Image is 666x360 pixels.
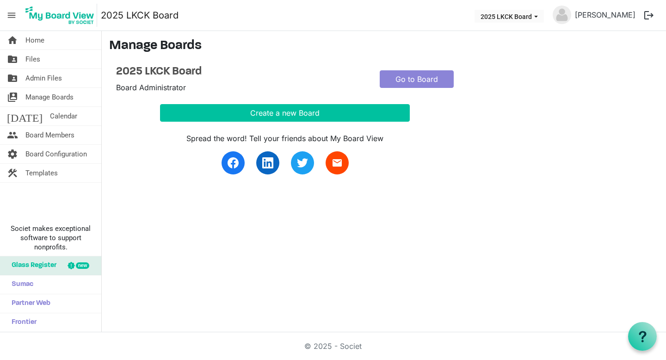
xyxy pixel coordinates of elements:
a: My Board View Logo [23,4,101,27]
a: 2025 LKCK Board [116,65,366,79]
span: Board Configuration [25,145,87,163]
a: © 2025 - Societ [304,341,362,351]
span: Home [25,31,44,50]
span: Board Administrator [116,83,186,92]
span: Partner Web [7,294,50,313]
button: Create a new Board [160,104,410,122]
img: twitter.svg [297,157,308,168]
img: facebook.svg [228,157,239,168]
span: Board Members [25,126,74,144]
div: Spread the word! Tell your friends about My Board View [160,133,410,144]
a: Go to Board [380,70,454,88]
span: Admin Files [25,69,62,87]
span: Frontier [7,313,37,332]
a: 2025 LKCK Board [101,6,179,25]
span: Glass Register [7,256,56,275]
span: Sumac [7,275,33,294]
button: logout [639,6,659,25]
span: menu [3,6,20,24]
a: email [326,151,349,174]
div: new [76,262,89,269]
span: Files [25,50,40,68]
button: 2025 LKCK Board dropdownbutton [475,10,544,23]
a: [PERSON_NAME] [571,6,639,24]
span: construction [7,164,18,182]
img: no-profile-picture.svg [553,6,571,24]
h3: Manage Boards [109,38,659,54]
span: switch_account [7,88,18,106]
img: My Board View Logo [23,4,97,27]
span: settings [7,145,18,163]
span: [DATE] [7,107,43,125]
span: Societ makes exceptional software to support nonprofits. [4,224,97,252]
span: email [332,157,343,168]
span: folder_shared [7,50,18,68]
span: folder_shared [7,69,18,87]
span: Calendar [50,107,77,125]
span: Manage Boards [25,88,74,106]
span: people [7,126,18,144]
span: home [7,31,18,50]
span: Templates [25,164,58,182]
img: linkedin.svg [262,157,273,168]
